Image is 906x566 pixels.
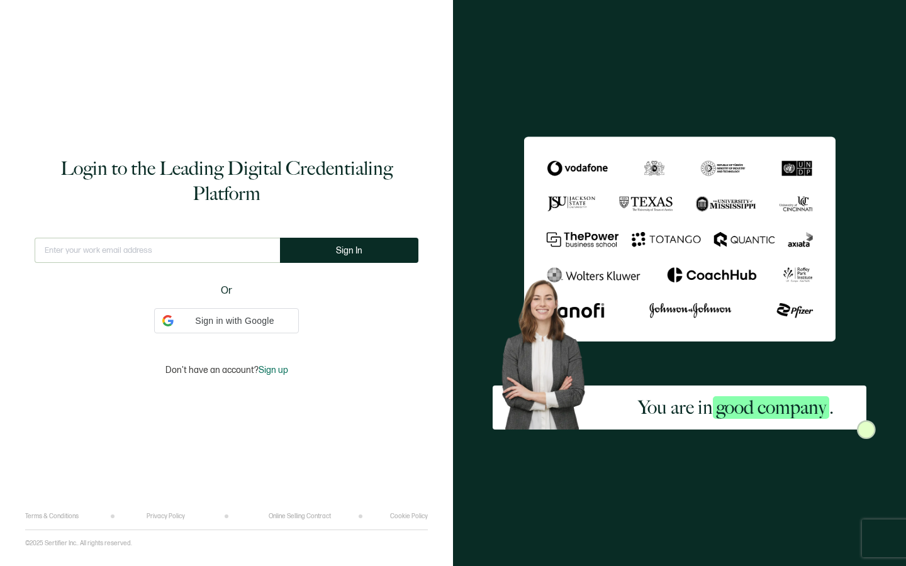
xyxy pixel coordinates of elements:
[713,396,829,419] span: good company
[493,272,605,430] img: Sertifier Login - You are in <span class="strong-h">good company</span>. Hero
[25,513,79,520] a: Terms & Conditions
[147,513,185,520] a: Privacy Policy
[390,513,428,520] a: Cookie Policy
[336,246,362,255] span: Sign In
[179,314,291,328] span: Sign in with Google
[221,283,232,299] span: Or
[259,365,288,375] span: Sign up
[165,365,288,375] p: Don't have an account?
[524,136,836,341] img: Sertifier Login - You are in <span class="strong-h">good company</span>.
[154,308,299,333] div: Sign in with Google
[35,156,418,206] h1: Login to the Leading Digital Credentialing Platform
[269,513,331,520] a: Online Selling Contract
[638,395,834,420] h2: You are in .
[857,420,876,439] img: Sertifier Login
[25,540,132,547] p: ©2025 Sertifier Inc.. All rights reserved.
[35,238,280,263] input: Enter your work email address
[280,238,418,263] button: Sign In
